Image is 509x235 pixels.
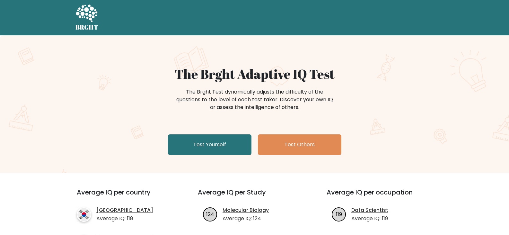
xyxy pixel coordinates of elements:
div: The Brght Test dynamically adjusts the difficulty of the questions to the level of each test take... [174,88,335,111]
a: Data Scientist [351,206,388,214]
h3: Average IQ per Study [198,188,311,204]
a: Test Others [258,134,341,155]
p: Average IQ: 119 [351,215,388,222]
a: Test Yourself [168,134,251,155]
p: Average IQ: 118 [96,215,153,222]
h5: BRGHT [75,23,99,31]
h3: Average IQ per occupation [327,188,440,204]
a: Molecular Biology [223,206,269,214]
img: country [77,207,91,222]
a: [GEOGRAPHIC_DATA] [96,206,153,214]
p: Average IQ: 124 [223,215,269,222]
h1: The Brght Adaptive IQ Test [98,66,411,82]
text: 119 [336,210,342,218]
text: 124 [206,210,214,218]
h3: Average IQ per country [77,188,175,204]
a: BRGHT [75,3,99,33]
